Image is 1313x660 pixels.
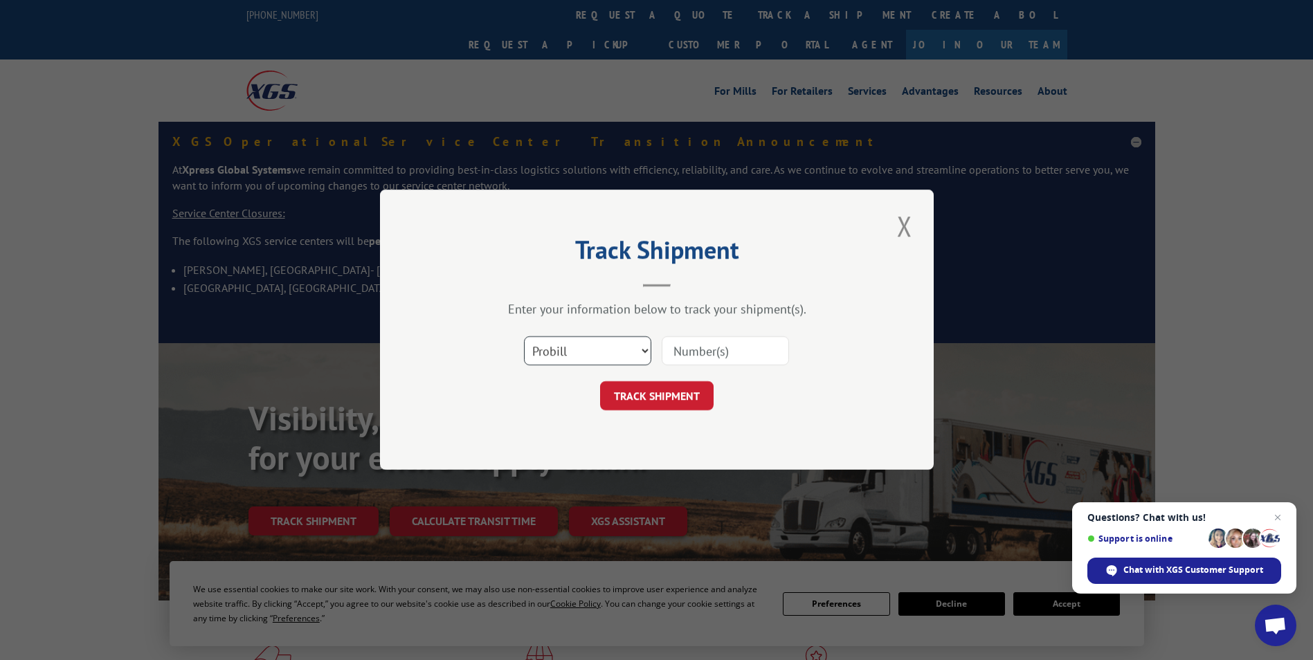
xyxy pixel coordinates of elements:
[600,382,714,411] button: TRACK SHIPMENT
[449,302,864,318] div: Enter your information below to track your shipment(s).
[1087,533,1204,544] span: Support is online
[449,240,864,266] h2: Track Shipment
[1087,558,1281,584] span: Chat with XGS Customer Support
[1123,564,1263,576] span: Chat with XGS Customer Support
[1087,512,1281,523] span: Questions? Chat with us!
[662,337,789,366] input: Number(s)
[893,207,916,245] button: Close modal
[1255,605,1296,646] a: Open chat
